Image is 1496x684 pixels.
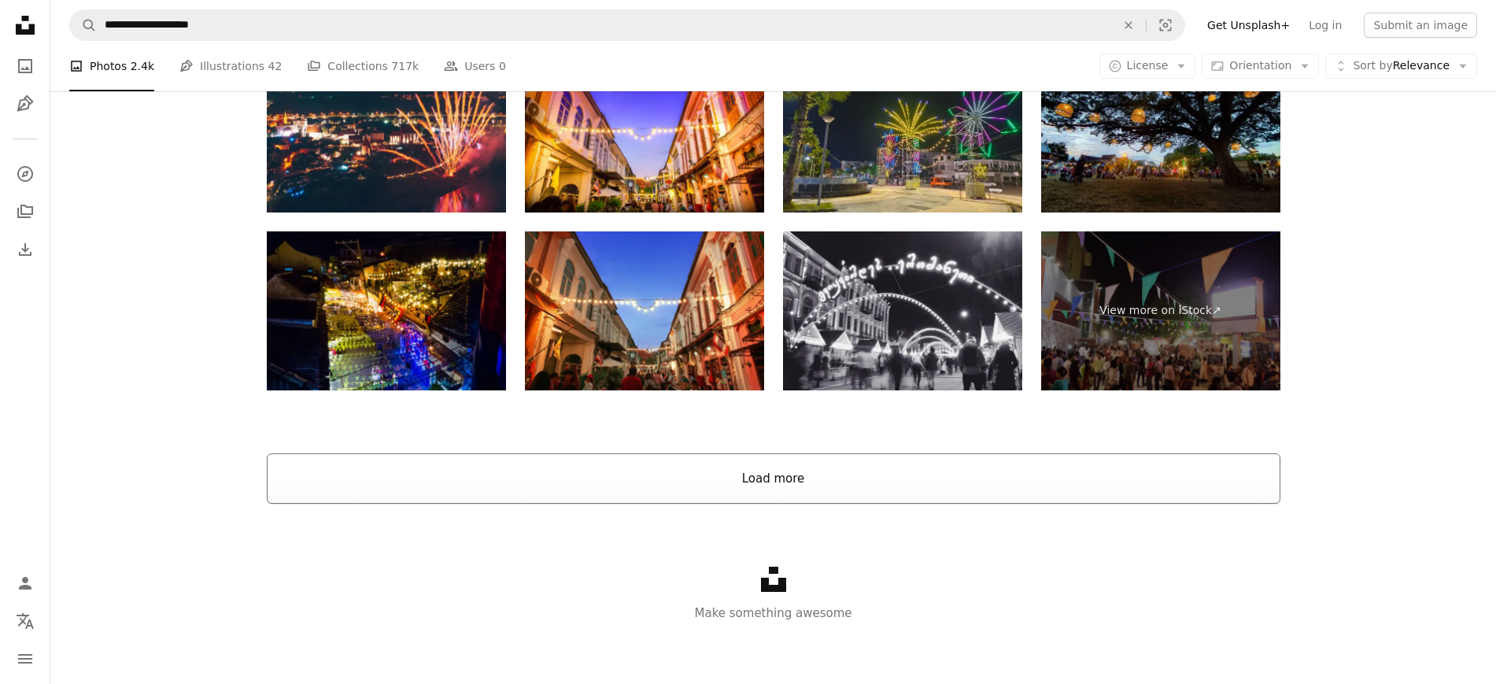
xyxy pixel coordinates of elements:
button: Submit an image [1364,13,1477,38]
span: 0 [499,57,506,75]
span: Orientation [1229,59,1291,72]
span: 42 [268,57,283,75]
button: Clear [1111,10,1146,40]
img: Nightlife in Cartagena, Colombia [267,231,506,391]
button: License [1099,54,1196,79]
form: Find visuals sitewide [69,9,1185,41]
a: Log in [1299,13,1351,38]
span: 717k [391,57,419,75]
img: Phuket Walking Street night market in Phuket [525,231,764,391]
button: Menu [9,643,41,675]
a: Illustrations [9,88,41,120]
a: Photos [9,50,41,82]
img: childhood memories [783,53,1022,213]
span: Sort by [1353,59,1392,72]
button: Sort byRelevance [1325,54,1477,79]
span: License [1127,59,1169,72]
a: View more on iStock↗ [1041,231,1280,391]
button: Orientation [1202,54,1319,79]
a: Illustrations 42 [179,41,282,91]
img: High Angle View Of Illuminated Buildings In City At Night [267,53,506,213]
a: Get Unsplash+ [1198,13,1299,38]
a: Download History [9,234,41,265]
a: Collections 717k [307,41,419,91]
a: Home — Unsplash [9,9,41,44]
a: Collections [9,196,41,227]
a: Log in / Sign up [9,568,41,599]
span: Relevance [1353,58,1450,74]
img: Night market [1041,53,1280,213]
button: Search Unsplash [70,10,97,40]
button: Language [9,605,41,637]
button: Load more [267,453,1280,504]
img: Phuket, Phuket Walking Street night market in Phuket [525,53,764,213]
button: Visual search [1147,10,1184,40]
p: Make something awesome [50,604,1496,623]
a: Explore [9,158,41,190]
a: Users 0 [444,41,506,91]
img: Tbilisi, Georgia- 25th december, 2021: street view crowds of people with children on xmas market ... [783,231,1022,391]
